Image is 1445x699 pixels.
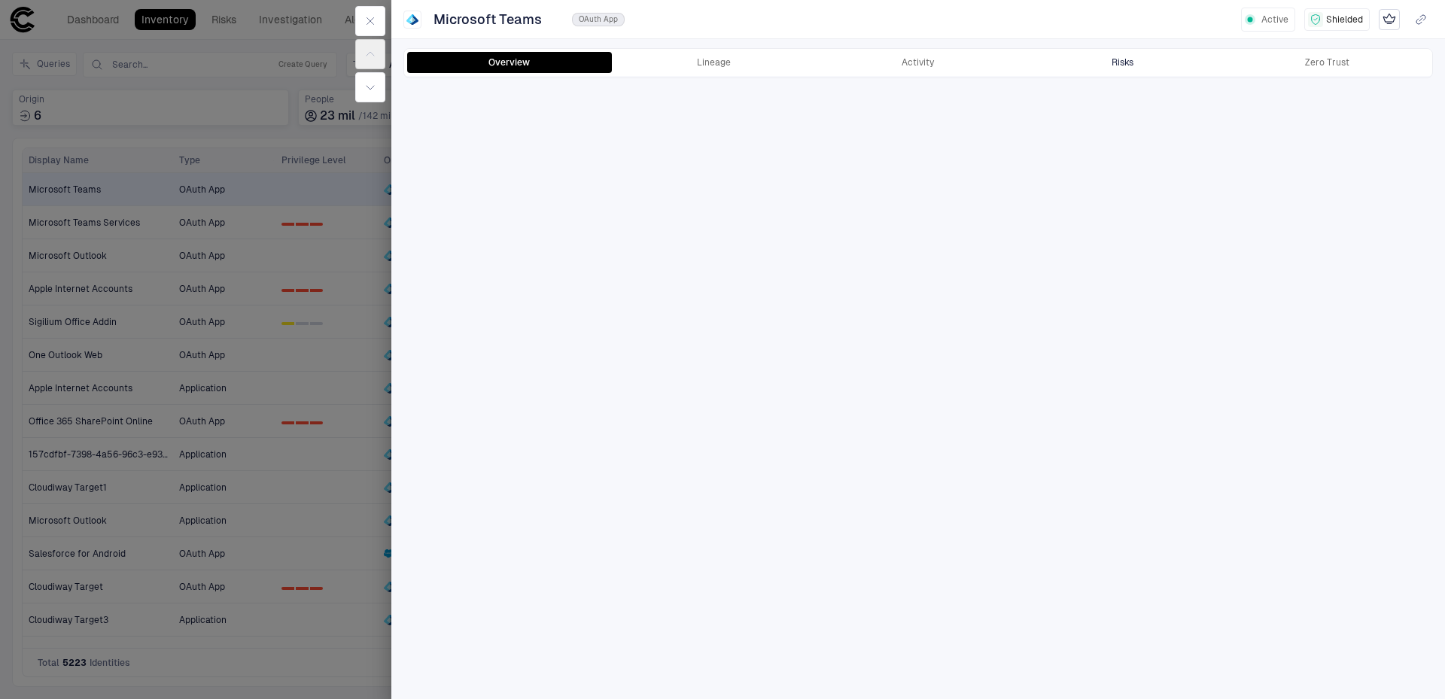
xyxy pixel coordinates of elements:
div: Entra ID [406,14,418,26]
div: Mark as Crown Jewel [1379,9,1400,30]
button: Overview [407,52,612,73]
span: Shielded [1326,14,1363,26]
span: Microsoft Teams [433,11,542,29]
div: Zero Trust [1305,56,1349,68]
button: Activity [816,52,1021,73]
button: Microsoft Teams [430,8,563,32]
div: Risks [1112,56,1133,68]
button: Lineage [612,52,817,73]
span: OAuth App [579,14,618,25]
span: Active [1261,14,1288,26]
